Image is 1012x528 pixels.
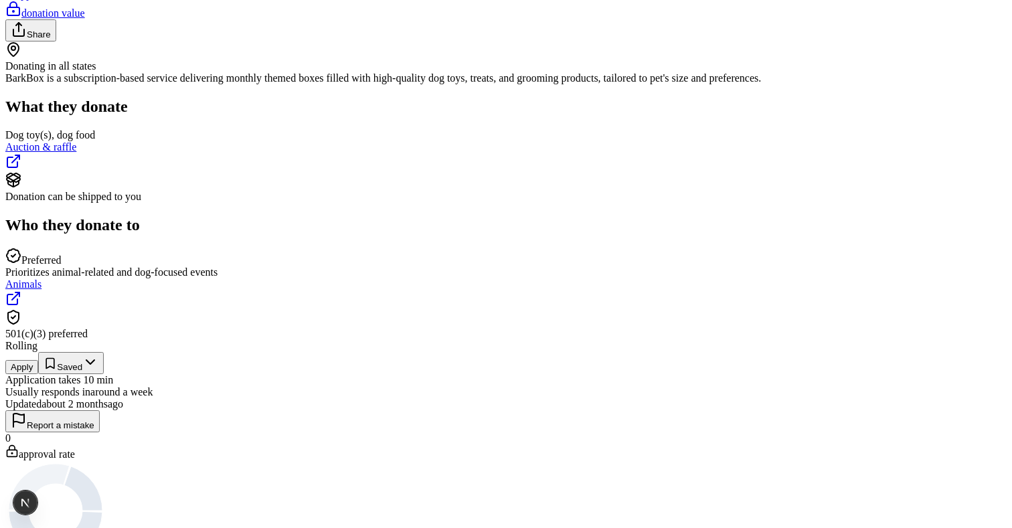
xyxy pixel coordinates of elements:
[5,398,1007,410] div: Updated about 2 months ago
[38,352,104,374] button: Saved
[5,328,88,339] span: 501(c)(3) preferred
[5,410,100,432] button: Report a mistake
[57,362,82,372] span: Saved
[5,386,1007,398] div: Usually responds in around a week
[19,448,75,460] span: approval rate
[5,340,1007,352] div: Rolling
[5,374,1007,386] div: Application takes 10 min
[5,360,38,374] button: Apply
